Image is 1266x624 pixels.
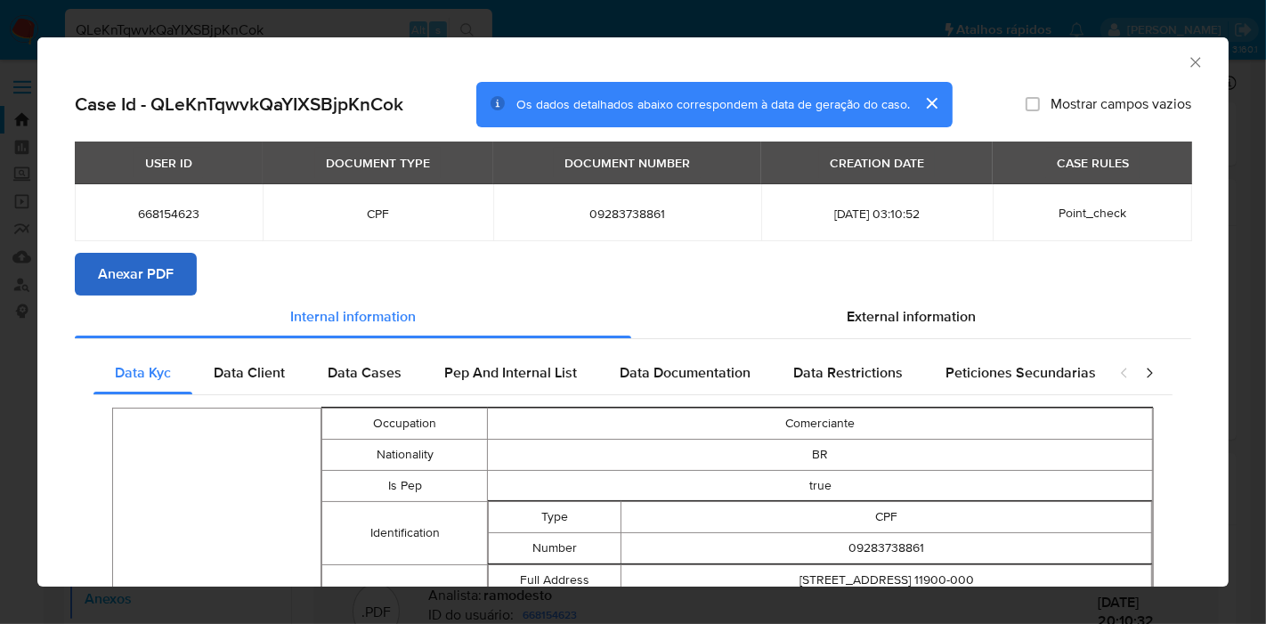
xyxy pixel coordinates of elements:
[1026,97,1040,111] input: Mostrar campos vazios
[819,148,935,178] div: CREATION DATE
[488,408,1153,439] td: Comerciante
[321,408,488,439] td: Occupation
[620,362,751,383] span: Data Documentation
[1187,53,1203,69] button: Fechar a janela
[489,564,621,596] td: Full Address
[1051,95,1191,113] span: Mostrar campos vazios
[1046,148,1140,178] div: CASE RULES
[321,470,488,501] td: Is Pep
[621,532,1152,563] td: 09283738861
[444,362,577,383] span: Pep And Internal List
[284,206,471,222] span: CPF
[75,253,197,296] button: Anexar PDF
[515,206,741,222] span: 09283738861
[621,501,1152,532] td: CPF
[321,439,488,470] td: Nationality
[98,255,174,294] span: Anexar PDF
[315,148,441,178] div: DOCUMENT TYPE
[134,148,203,178] div: USER ID
[75,296,1191,338] div: Detailed info
[96,206,241,222] span: 668154623
[489,532,621,563] td: Number
[321,501,488,564] td: Identification
[489,501,621,532] td: Type
[783,206,971,222] span: [DATE] 03:10:52
[75,93,403,116] h2: Case Id - QLeKnTqwvkQaYIXSBjpKnCok
[488,439,1153,470] td: BR
[847,306,976,327] span: External information
[621,564,1152,596] td: [STREET_ADDRESS] 11900-000
[37,37,1229,587] div: closure-recommendation-modal
[214,362,285,383] span: Data Client
[1059,204,1126,222] span: Point_check
[910,82,953,125] button: cerrar
[290,306,416,327] span: Internal information
[793,362,903,383] span: Data Restrictions
[516,95,910,113] span: Os dados detalhados abaixo correspondem à data de geração do caso.
[945,362,1096,383] span: Peticiones Secundarias
[488,470,1153,501] td: true
[93,352,1101,394] div: Detailed internal info
[115,362,171,383] span: Data Kyc
[554,148,701,178] div: DOCUMENT NUMBER
[328,362,402,383] span: Data Cases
